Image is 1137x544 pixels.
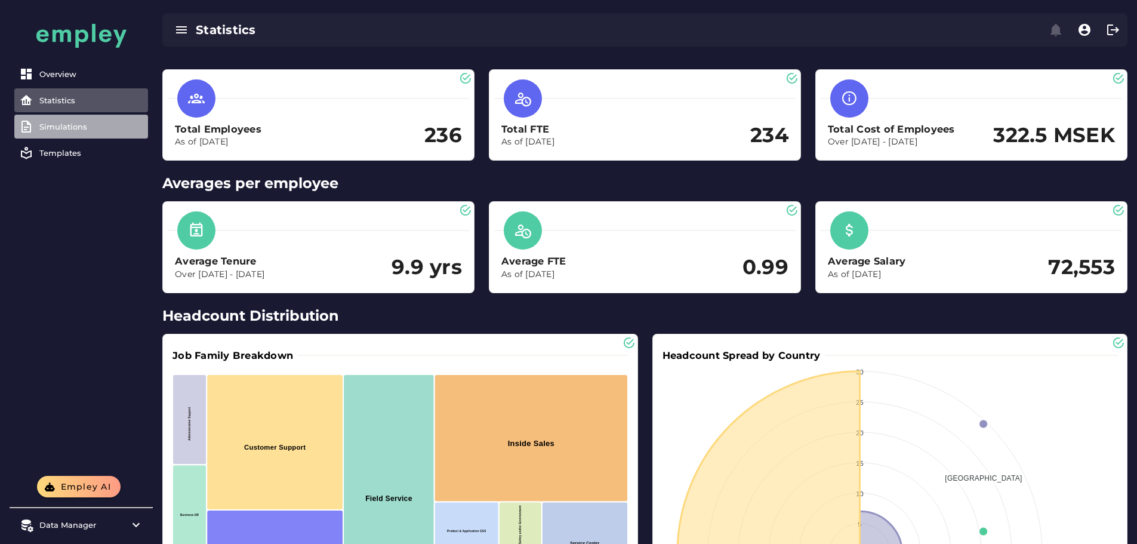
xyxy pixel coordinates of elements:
div: Overview [39,69,143,79]
span: [GEOGRAPHIC_DATA] [936,474,1022,482]
h3: Total Employees [175,122,261,136]
p: As of [DATE] [175,136,261,148]
button: Empley AI [37,476,121,497]
p: As of [DATE] [501,136,554,148]
h3: Total FTE [501,122,554,136]
h3: Job Family Breakdown [172,349,298,362]
h2: Averages per employee [162,173,1127,194]
h3: Total Cost of Employees [828,122,955,136]
h2: 72,553 [1048,256,1115,279]
h2: 9.9 yrs [392,256,462,279]
div: Simulations [39,122,143,131]
a: Templates [14,141,148,165]
h2: 0.99 [742,256,788,279]
div: Statistics [196,21,619,38]
p: As of [DATE] [501,269,566,281]
a: Statistics [14,88,148,112]
h2: Headcount Distribution [162,305,1127,327]
h2: 234 [750,124,788,147]
a: Simulations [14,115,148,139]
p: Over [DATE] - [DATE] [175,269,264,281]
h3: Average Tenure [175,254,264,268]
p: Over [DATE] - [DATE] [828,136,955,148]
h2: 322.5 MSEK [993,124,1115,147]
div: Statistics [39,96,143,105]
h3: Average FTE [501,254,566,268]
a: Overview [14,62,148,86]
h2: 236 [424,124,462,147]
p: As of [DATE] [828,269,906,281]
h3: Average Salary [828,254,906,268]
h3: Headcount Spread by Country [663,349,825,362]
text: 30 [856,368,864,376]
div: Data Manager [39,520,123,530]
div: Templates [39,148,143,158]
span: Empley AI [60,481,111,492]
